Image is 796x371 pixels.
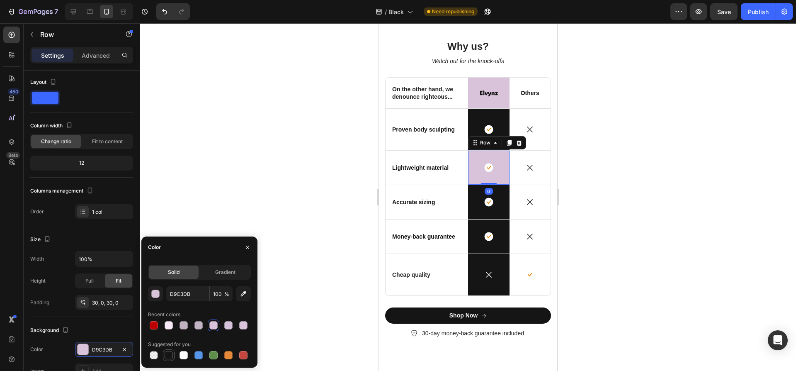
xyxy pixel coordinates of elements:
[30,234,52,245] div: Size
[82,51,110,60] p: Advanced
[224,290,229,298] span: %
[3,3,62,20] button: 7
[385,7,387,16] span: /
[166,286,209,301] input: Eg: FFFFFF
[30,277,46,285] div: Height
[710,3,738,20] button: Save
[54,7,58,17] p: 7
[92,138,123,145] span: Fit to content
[768,330,788,350] div: Open Intercom Messenger
[148,311,180,318] div: Recent colors
[30,346,43,353] div: Color
[30,255,44,263] div: Width
[30,208,44,215] div: Order
[92,346,116,354] div: D9C3DB
[148,244,161,251] div: Color
[30,120,74,132] div: Column width
[30,325,70,336] div: Background
[156,3,190,20] div: Undo/Redo
[432,8,474,15] span: Need republishing
[388,7,404,16] span: Black
[75,251,133,266] input: Auto
[40,29,111,39] p: Row
[717,8,731,15] span: Save
[30,185,95,197] div: Columns management
[41,51,64,60] p: Settings
[168,268,180,276] span: Solid
[92,299,131,307] div: 30, 0, 30, 0
[748,7,769,16] div: Publish
[30,299,49,306] div: Padding
[148,341,191,348] div: Suggested for you
[30,77,58,88] div: Layout
[116,277,121,285] span: Fit
[215,268,235,276] span: Gradient
[741,3,776,20] button: Publish
[379,23,557,371] iframe: Design area
[8,88,20,95] div: 450
[32,157,131,169] div: 12
[6,152,20,159] div: Beta
[85,277,94,285] span: Full
[41,138,71,145] span: Change ratio
[92,208,131,216] div: 1 col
